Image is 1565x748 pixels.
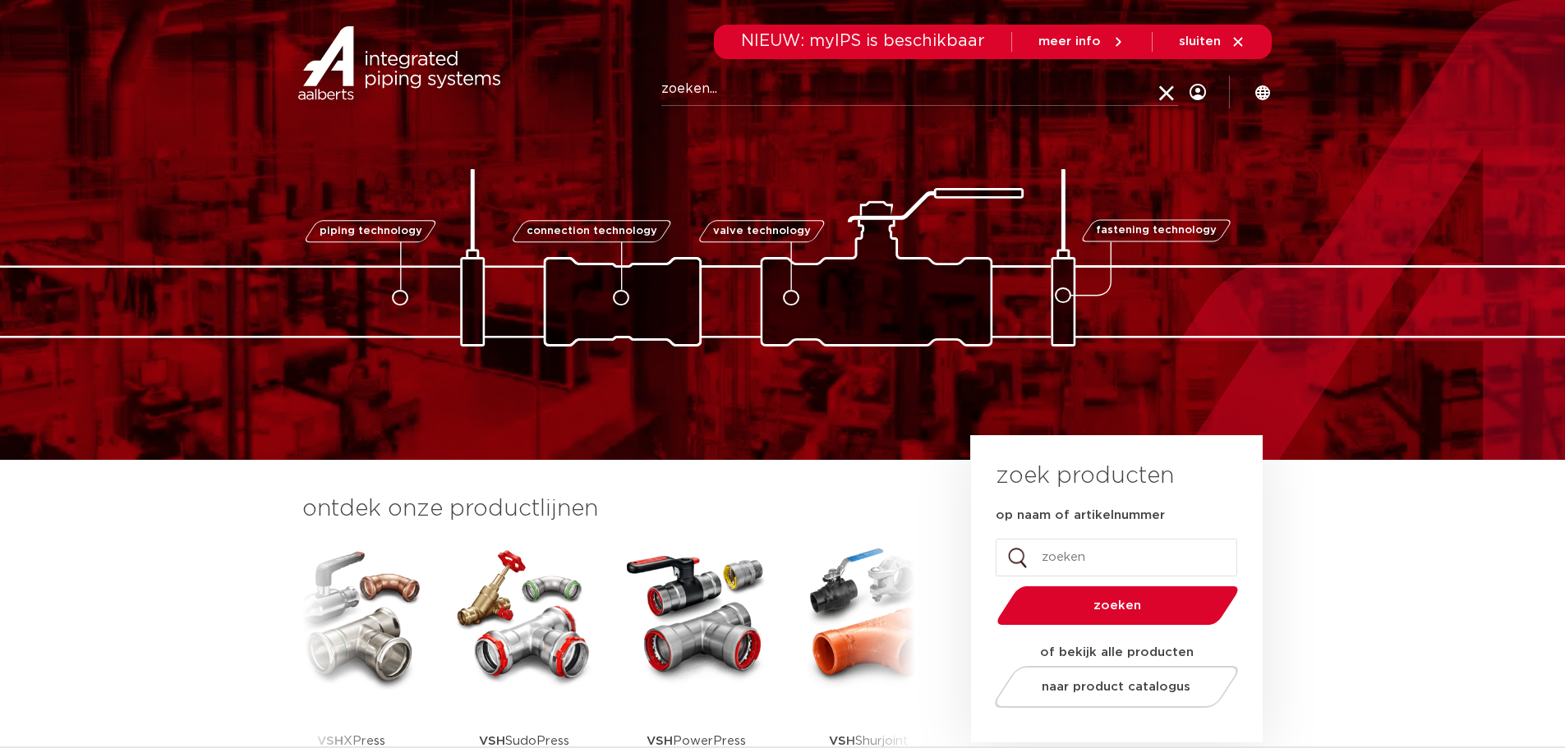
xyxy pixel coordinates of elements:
[996,539,1237,576] input: zoeken
[1179,34,1245,49] a: sluiten
[320,226,422,236] span: piping technology
[1042,681,1190,693] span: naar product catalogus
[1039,599,1196,612] span: zoeken
[1040,646,1194,659] strong: of bekijk alle producten
[1179,35,1221,48] span: sluiten
[990,585,1245,626] button: zoeken
[990,666,1242,708] a: naar product catalogus
[479,735,505,747] strong: VSH
[647,735,673,747] strong: VSH
[526,226,656,236] span: connection technology
[996,460,1174,493] h3: zoek producten
[829,735,855,747] strong: VSH
[741,33,985,49] span: NIEUW: myIPS is beschikbaar
[661,73,1178,106] input: zoeken...
[996,507,1165,524] label: op naam of artikelnummer
[1190,59,1206,126] div: my IPS
[317,735,343,747] strong: VSH
[1038,34,1125,49] a: meer info
[1038,35,1101,48] span: meer info
[1096,226,1217,236] span: fastening technology
[713,226,811,236] span: valve technology
[302,493,915,525] h3: ontdek onze productlijnen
